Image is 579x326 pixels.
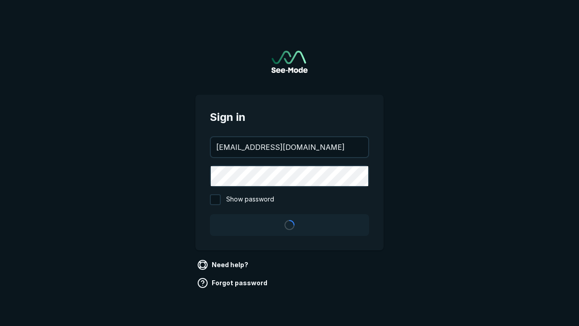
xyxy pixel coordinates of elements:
input: your@email.com [211,137,368,157]
span: Show password [226,194,274,205]
a: Forgot password [195,276,271,290]
img: See-Mode Logo [271,51,308,73]
span: Sign in [210,109,369,125]
a: Go to sign in [271,51,308,73]
a: Need help? [195,258,252,272]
